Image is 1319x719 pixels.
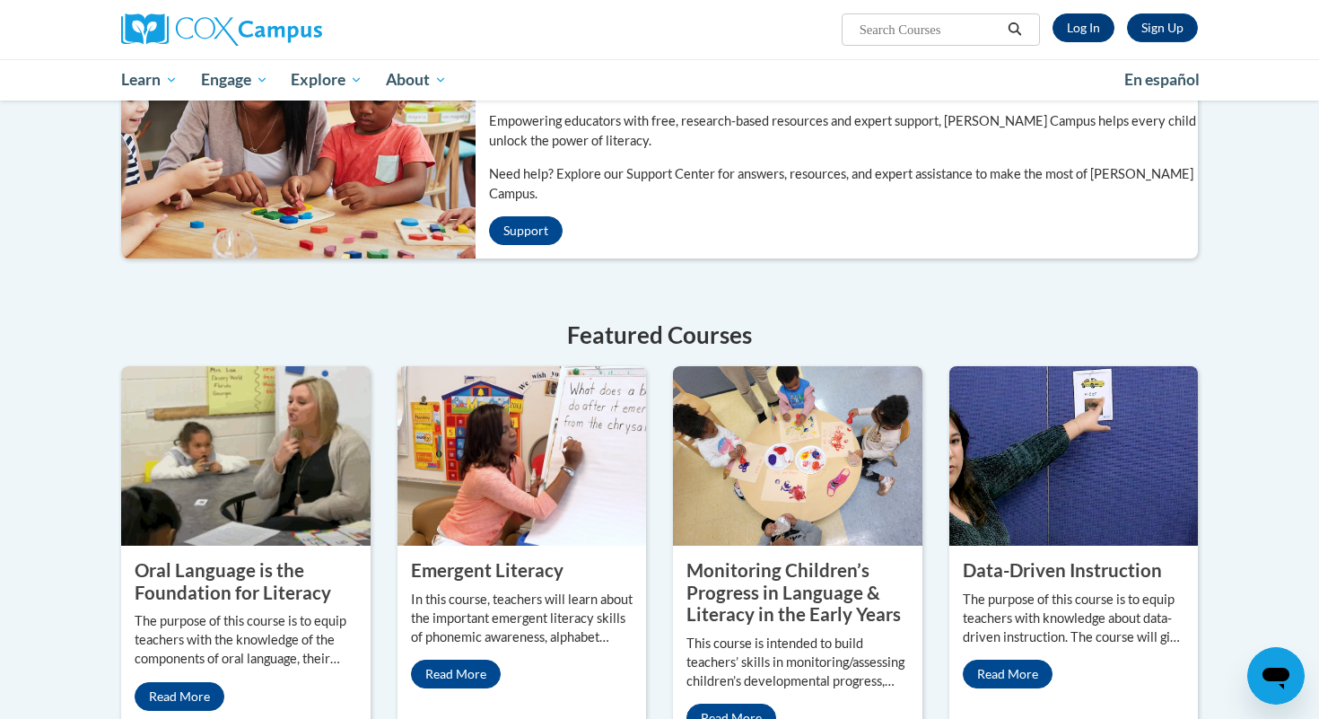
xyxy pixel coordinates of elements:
p: The purpose of this course is to equip teachers with the knowledge of the components of oral lang... [135,612,357,669]
img: Oral Language is the Foundation for Literacy [121,366,371,546]
property: Emergent Literacy [411,559,563,581]
property: Monitoring Children’s Progress in Language & Literacy in the Early Years [686,559,901,625]
a: Learn [109,59,189,101]
property: Oral Language is the Foundation for Literacy [135,559,331,603]
span: Learn [121,69,178,91]
img: Monitoring Children’s Progress in Language & Literacy in the Early Years [673,366,922,546]
a: Read More [135,682,224,711]
a: Explore [279,59,374,101]
p: In this course, teachers will learn about the important emergent literacy skills of phonemic awar... [411,591,633,647]
a: Engage [189,59,280,101]
span: Explore [291,69,363,91]
p: This course is intended to build teachers’ skills in monitoring/assessing children’s developmenta... [686,635,909,691]
img: Emergent Literacy [397,366,647,546]
span: En español [1124,70,1200,89]
property: Data-Driven Instruction [963,559,1162,581]
a: Read More [411,660,501,688]
img: ... [108,34,476,259]
a: Log In [1053,13,1114,42]
h4: Featured Courses [121,318,1198,353]
a: About [374,59,459,101]
a: Support [489,216,563,245]
span: Engage [201,69,268,91]
a: En español [1113,61,1211,99]
div: Main menu [94,59,1225,101]
p: The purpose of this course is to equip teachers with knowledge about data-driven instruction. The... [963,591,1185,647]
iframe: Button to launch messaging window [1247,647,1305,705]
a: Cox Campus [121,13,462,46]
p: Need help? Explore our Support Center for answers, resources, and expert assistance to make the m... [489,164,1198,204]
p: Empowering educators with free, research-based resources and expert support, [PERSON_NAME] Campus... [489,111,1198,151]
button: Search [1001,19,1028,40]
a: Read More [963,660,1053,688]
input: Search Courses [858,19,1001,40]
a: Register [1127,13,1198,42]
img: Data-Driven Instruction [949,366,1199,546]
span: About [386,69,447,91]
img: Cox Campus [121,13,322,46]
